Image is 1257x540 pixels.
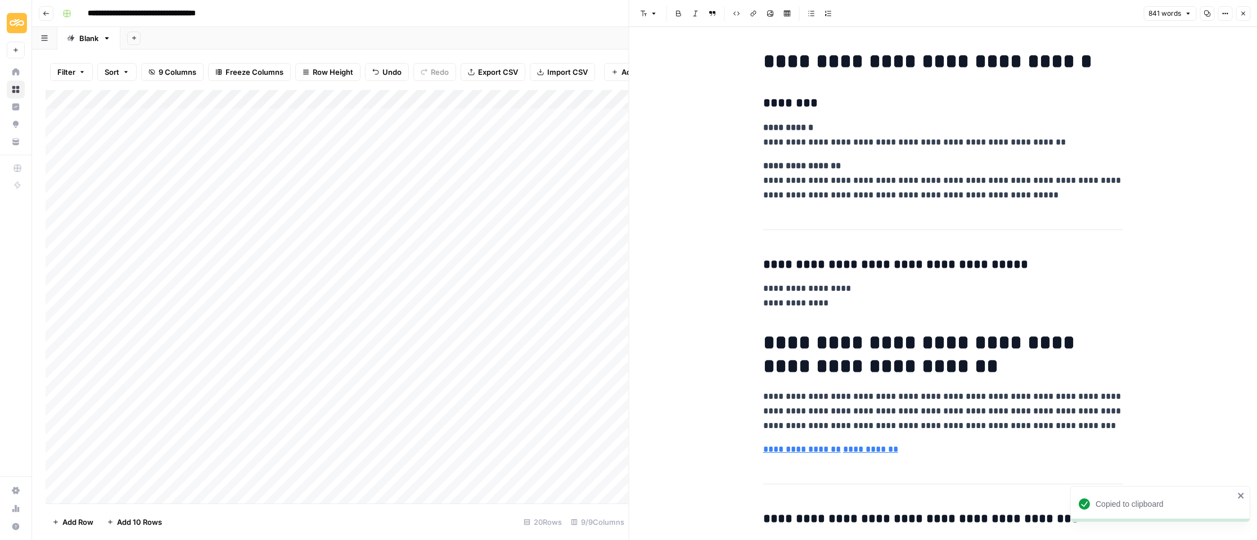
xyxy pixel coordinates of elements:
button: Row Height [295,63,361,81]
button: Add Column [604,63,672,81]
span: Add 10 Rows [117,516,162,528]
span: Filter [57,66,75,78]
span: Freeze Columns [226,66,283,78]
button: Freeze Columns [208,63,291,81]
a: Browse [7,80,25,98]
div: 20 Rows [519,513,566,531]
span: Add Row [62,516,93,528]
a: Insights [7,98,25,116]
span: Export CSV [478,66,518,78]
button: Filter [50,63,93,81]
button: Add Row [46,513,100,531]
a: Settings [7,481,25,499]
button: 9 Columns [141,63,204,81]
button: close [1237,491,1245,500]
button: Help + Support [7,517,25,535]
span: Sort [105,66,119,78]
span: Undo [382,66,402,78]
span: Add Column [621,66,665,78]
button: Workspace: Sinch [7,9,25,37]
span: 9 Columns [159,66,196,78]
button: Import CSV [530,63,595,81]
button: 841 words [1143,6,1196,21]
div: Copied to clipboard [1096,498,1234,510]
span: 841 words [1148,8,1181,19]
a: Your Data [7,133,25,151]
button: Export CSV [461,63,525,81]
a: Usage [7,499,25,517]
a: Home [7,63,25,81]
img: Sinch Logo [7,13,27,33]
span: Import CSV [547,66,588,78]
a: Opportunities [7,115,25,133]
span: Row Height [313,66,353,78]
button: Add 10 Rows [100,513,169,531]
div: 9/9 Columns [566,513,629,531]
button: Redo [413,63,456,81]
a: Blank [57,27,120,49]
span: Redo [431,66,449,78]
div: Blank [79,33,98,44]
button: Sort [97,63,137,81]
button: Undo [365,63,409,81]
